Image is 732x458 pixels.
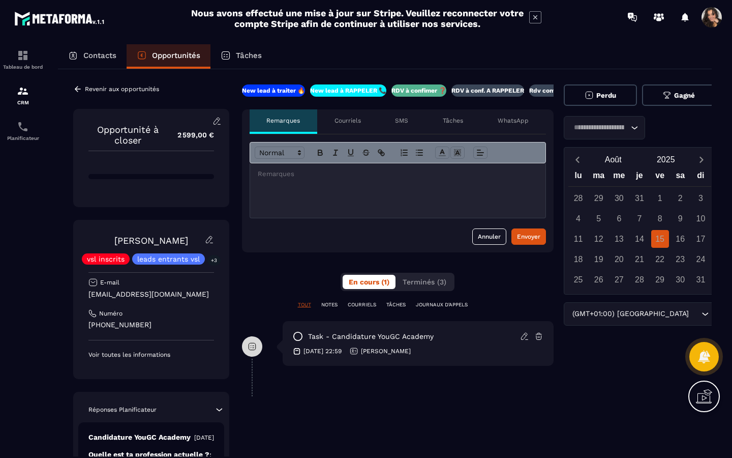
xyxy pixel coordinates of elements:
div: 28 [569,189,587,207]
a: [PERSON_NAME] [114,235,188,246]
p: SMS [395,117,408,125]
div: 13 [610,230,628,248]
div: 19 [590,250,607,268]
p: [PERSON_NAME] [361,347,411,355]
p: +3 [207,255,221,266]
div: 9 [672,210,689,227]
span: Gagné [674,92,695,99]
p: Réponses Planificateur [88,406,157,414]
div: 16 [672,230,689,248]
p: CRM [3,100,43,105]
div: 28 [630,271,648,289]
div: 14 [630,230,648,248]
div: 10 [692,210,710,227]
p: Tâches [236,51,262,60]
div: 30 [610,189,628,207]
button: Previous month [568,153,587,166]
img: scheduler [17,121,29,133]
div: ve [650,168,670,186]
p: Opportunités [152,51,200,60]
div: 12 [590,230,607,248]
div: Search for option [564,116,645,139]
p: Rdv confirmé ✅ [529,87,578,95]
div: 27 [610,271,628,289]
div: 29 [651,271,669,289]
img: formation [17,49,29,62]
p: Voir toutes les informations [88,351,214,359]
a: formationformationTableau de bord [3,42,43,77]
div: 24 [692,250,710,268]
p: [EMAIL_ADDRESS][DOMAIN_NAME] [88,290,214,299]
p: Revenir aux opportunités [85,85,159,93]
button: Terminés (3) [396,275,452,289]
div: 8 [651,210,669,227]
p: [PHONE_NUMBER] [88,320,214,330]
div: Calendar wrapper [568,168,711,289]
div: 29 [590,189,607,207]
p: Tableau de bord [3,64,43,70]
span: Perdu [596,92,616,99]
div: ma [589,168,609,186]
input: Search for option [570,122,628,133]
a: Opportunités [127,44,210,69]
a: schedulerschedulerPlanificateur [3,113,43,149]
div: 7 [630,210,648,227]
p: TOUT [298,301,311,308]
p: New lead à RAPPELER 📞 [310,87,386,95]
p: RDV à conf. A RAPPELER [451,87,524,95]
button: Next month [692,153,711,166]
div: 15 [651,230,669,248]
p: Contacts [83,51,116,60]
div: je [629,168,650,186]
p: Planificateur [3,135,43,141]
span: Terminés (3) [403,278,446,286]
p: RDV à confimer ❓ [391,87,446,95]
div: 5 [590,210,607,227]
button: Open months overlay [587,151,640,168]
a: Tâches [210,44,272,69]
p: E-mail [100,278,119,287]
div: 30 [672,271,689,289]
button: Gagné [642,84,716,106]
img: logo [14,9,106,27]
div: 20 [610,250,628,268]
p: Remarques [266,117,300,125]
div: sa [670,168,690,186]
p: task - Candidature YouGC Academy [308,332,434,341]
p: Candidature YouGC Academy [88,433,191,442]
div: 21 [630,250,648,268]
div: 18 [569,250,587,268]
button: Envoyer [511,228,546,245]
button: Perdu [564,84,637,106]
div: 25 [569,271,587,289]
a: Contacts [58,44,127,69]
button: En cours (1) [343,275,395,289]
p: Numéro [99,309,123,318]
div: Envoyer [517,232,540,242]
div: 6 [610,210,628,227]
div: 31 [692,271,710,289]
p: Courriels [334,117,361,125]
div: di [690,168,711,186]
span: (GMT+01:00) [GEOGRAPHIC_DATA] [570,308,691,320]
button: Open years overlay [639,151,692,168]
p: leads entrants vsl [137,255,200,263]
input: Search for option [691,308,699,320]
div: 11 [569,230,587,248]
div: 3 [692,189,710,207]
div: 2 [672,189,689,207]
p: New lead à traiter 🔥 [242,87,305,95]
p: TÂCHES [386,301,406,308]
p: vsl inscrits [87,255,125,263]
p: Tâches [443,117,463,125]
h2: Nous avons effectué une mise à jour sur Stripe. Veuillez reconnecter votre compte Stripe afin de ... [191,8,524,29]
p: [DATE] [194,434,214,442]
div: lu [568,168,589,186]
div: 1 [651,189,669,207]
p: [DATE] 22:59 [303,347,342,355]
img: formation [17,85,29,97]
div: Search for option [564,302,716,326]
a: formationformationCRM [3,77,43,113]
p: NOTES [321,301,338,308]
p: WhatsApp [498,117,529,125]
